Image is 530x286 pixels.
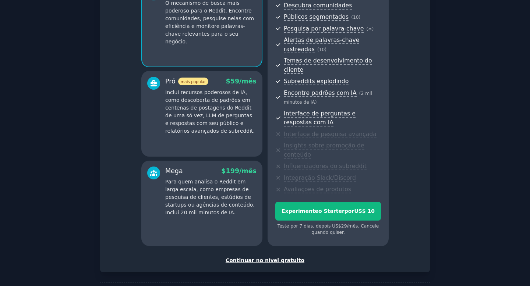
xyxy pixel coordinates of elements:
font: Encontre padrões com IA [284,89,357,96]
font: Pesquisa por palavra-chave [284,25,364,32]
font: Temas de desenvolvimento do cliente [284,57,372,73]
font: Pró [165,78,176,85]
font: 10 [353,15,359,20]
font: 29 [341,224,347,229]
font: , depois US$ [313,224,341,229]
button: Experimenteo StarterporUS$ 10 [275,202,381,221]
font: Avaliações de produtos [284,186,351,193]
font: ) [372,26,374,32]
font: Interface de perguntas e respostas com IA [284,110,356,126]
font: ( [351,15,353,20]
font: Teste por 7 dias [278,224,313,229]
font: ) [315,100,317,105]
font: ( [317,47,319,52]
font: Alertas de palavras-chave rastreadas [284,36,359,53]
font: 2 mil minutos de IA [284,91,372,105]
font: Integração Slack/Discord [284,174,356,181]
font: Públicos segmentados [284,13,349,20]
font: Descubra comunidades [284,2,352,9]
font: Inclui recursos poderosos de IA, como descoberta de padrões em centenas de postagens do Reddit de... [165,89,255,134]
font: 59 [230,78,239,85]
font: por [344,208,354,214]
font: Influenciadores do subreddit [284,162,367,169]
font: Continuar no nível gratuito [226,257,304,263]
font: Experimente [282,208,318,214]
font: ) [359,15,361,20]
font: ( [359,91,361,96]
font: 10 [319,47,325,52]
font: ( [366,26,368,32]
font: Mega [165,167,183,175]
font: $ [226,78,230,85]
font: /mês [347,224,358,229]
font: /mês [239,167,257,175]
font: US$ 10 [354,208,375,214]
font: $ [221,167,226,175]
font: 199 [226,167,240,175]
font: mais popular [181,79,206,84]
font: o Starter [318,208,344,214]
font: ) [325,47,326,52]
font: Para quem analisa o Reddit em larga escala, como empresas de pesquisa de clientes, estúdios de st... [165,179,255,215]
font: /mês [239,78,257,85]
font: Interface de pesquisa avançada [284,131,377,137]
font: ∞ [368,26,372,32]
font: Insights sobre promoção de conteúdo [284,142,364,158]
font: Subreddits explodindo [284,78,349,85]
